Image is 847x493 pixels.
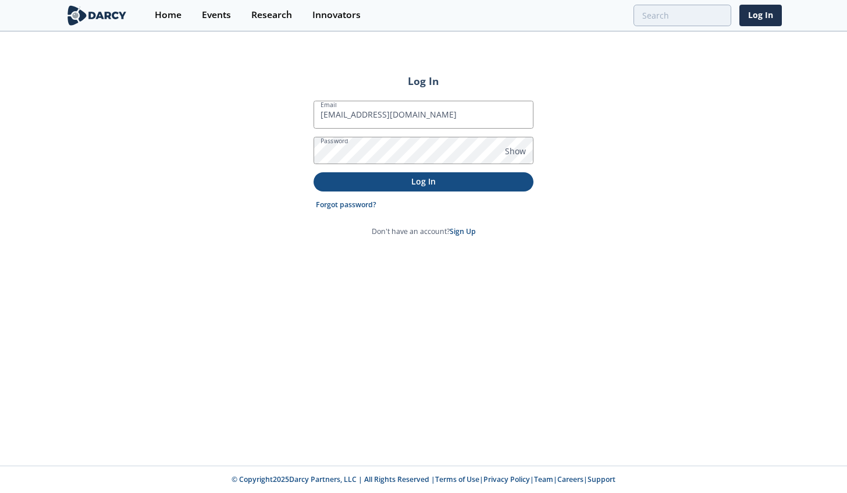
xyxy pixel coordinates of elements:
a: Careers [557,474,583,484]
h2: Log In [314,73,533,88]
img: logo-wide.svg [65,5,129,26]
a: Privacy Policy [483,474,530,484]
label: Password [321,136,348,146]
button: Log In [314,172,533,191]
a: Team [534,474,553,484]
a: Support [588,474,615,484]
div: Innovators [312,10,361,20]
p: © Copyright 2025 Darcy Partners, LLC | All Rights Reserved | | | | | [21,474,826,485]
div: Research [251,10,292,20]
a: Forgot password? [316,200,376,210]
div: Events [202,10,231,20]
a: Sign Up [450,226,476,236]
span: Show [505,145,526,157]
p: Log In [322,175,525,187]
p: Don't have an account? [372,226,476,237]
a: Terms of Use [435,474,479,484]
label: Email [321,100,337,109]
div: Home [155,10,181,20]
a: Log In [739,5,782,26]
input: Advanced Search [634,5,731,26]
